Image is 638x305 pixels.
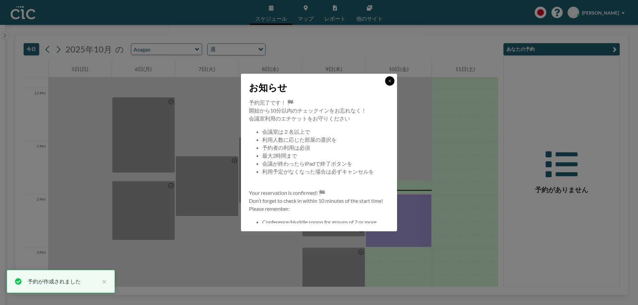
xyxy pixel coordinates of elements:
span: 開始から10分以内のチェックインをお忘れなく！ [249,107,367,114]
span: 予約者の利用は必須 [262,144,310,151]
span: 利用予定がなくなった場合は必ずキャンセルを [262,168,374,175]
span: Please remember: [249,205,290,212]
span: 会議室利用のエチケットをお守りください [249,115,350,121]
span: Don’t forget to check in within 10 minutes of the start time! [249,197,383,204]
div: 予約が作成されました [28,277,99,285]
span: Your reservation is confirmed! 🏁 [249,190,325,196]
span: 利用人数に応じた部屋の選択を [262,136,337,143]
span: お知らせ [249,82,287,93]
span: 予約完了です！ 🏁 [249,99,294,106]
button: close [99,277,107,285]
span: 会議が終わったらiPadで終了ボタンを [262,160,352,167]
span: 最大2時間まで [262,152,297,159]
span: 会議室は２名以上で [262,128,310,135]
span: Conference/Huddle rooms for groups of 2 or more [262,219,376,225]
